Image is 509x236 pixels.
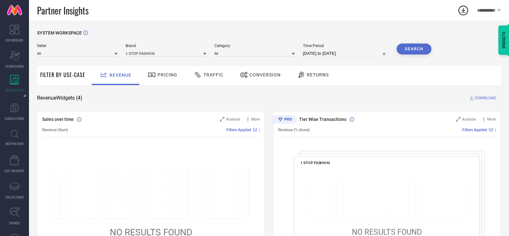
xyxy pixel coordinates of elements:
button: Search [397,44,431,54]
div: Open download list [457,5,469,16]
span: Revenue (Sum) [42,128,68,132]
span: Revenue Widgets ( 4 ) [37,95,82,101]
span: Filters Applied [462,128,487,132]
span: Revenue (% share) [278,128,310,132]
svg: Zoom [456,117,460,122]
span: Traffic [203,72,223,77]
span: DOWNLOAD [475,95,496,101]
span: DASHBOARD [6,38,23,43]
span: More [251,117,260,122]
span: COLLECTIONS [5,195,24,200]
span: Analyse [226,117,240,122]
span: CDC INSIGHTS [5,168,24,173]
span: 1 STOP FASHION [300,161,330,165]
svg: Zoom [220,117,224,122]
span: SYSTEM WORKSPACE [37,30,82,35]
span: TRENDS [9,221,20,225]
span: | [259,128,260,132]
span: Analyse [462,117,476,122]
span: Pricing [157,72,177,77]
span: Sales over time [42,117,74,122]
span: Revenue [109,73,131,78]
span: Conversion [250,72,281,77]
span: Filters Applied [226,128,251,132]
span: | [495,128,496,132]
div: Premium [273,115,297,125]
span: Tier Wise Transactions [299,117,346,122]
span: INSPIRATION [5,141,24,146]
span: WORKSPACE [6,88,24,93]
span: Filter By Use-Case [40,71,85,79]
span: Seller [37,44,118,48]
span: SUGGESTIONS [5,116,24,121]
span: Returns [307,72,329,77]
span: Partner Insights [37,4,89,17]
span: SCORECARDS [5,64,24,69]
input: Select time period [303,50,389,57]
span: Time Period [303,44,389,48]
span: Brand [126,44,206,48]
span: More [487,117,496,122]
span: Category [214,44,295,48]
